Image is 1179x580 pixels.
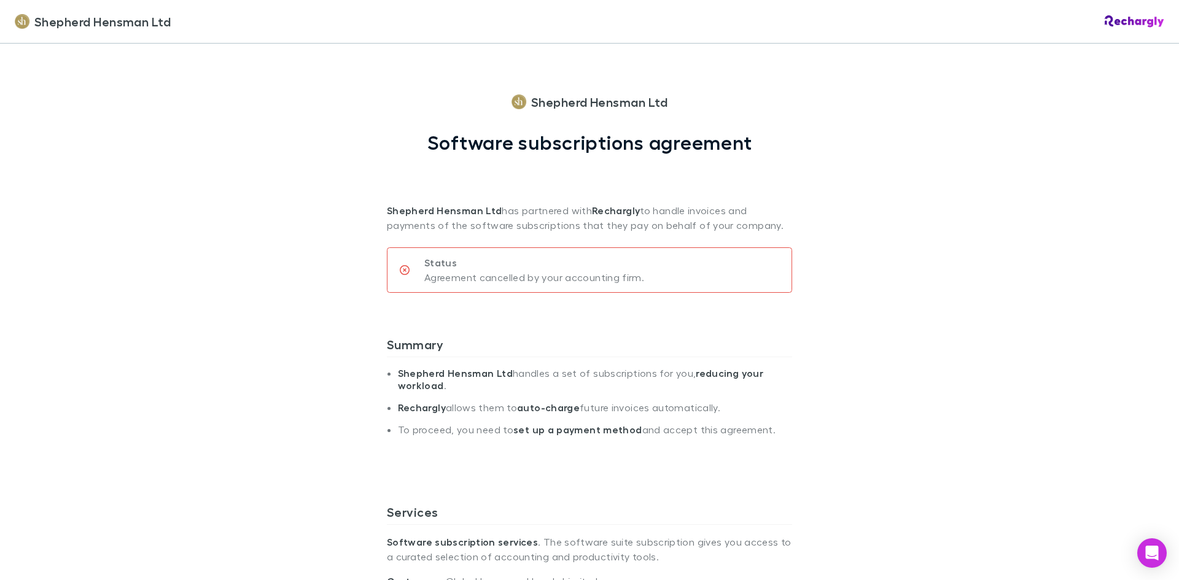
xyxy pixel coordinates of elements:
[531,93,667,111] span: Shepherd Hensman Ltd
[513,423,642,436] strong: set up a payment method
[592,204,640,217] strong: Rechargly
[398,367,792,401] li: handles a set of subscriptions for you, .
[517,401,580,414] strong: auto-charge
[387,525,792,574] p: . The software suite subscription gives you access to a curated selection of accounting and produ...
[387,337,792,357] h3: Summary
[398,367,764,392] strong: reducing your workload
[387,505,792,524] h3: Services
[512,95,526,109] img: Shepherd Hensman Ltd's Logo
[398,401,792,423] li: allows them to future invoices automatically.
[34,12,171,31] span: Shepherd Hensman Ltd
[1105,15,1164,28] img: Rechargly Logo
[387,154,792,233] p: has partnered with to handle invoices and payments of the software subscriptions that they pay on...
[387,536,538,548] strong: Software subscription services
[424,270,644,285] p: Agreement cancelled by your accounting firm.
[1137,538,1167,568] div: Open Intercom Messenger
[398,401,446,414] strong: Rechargly
[387,204,502,217] strong: Shepherd Hensman Ltd
[398,367,513,379] strong: Shepherd Hensman Ltd
[427,131,752,154] h1: Software subscriptions agreement
[398,423,792,446] li: To proceed, you need to and accept this agreement.
[15,14,29,29] img: Shepherd Hensman Ltd's Logo
[424,255,644,270] p: Status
